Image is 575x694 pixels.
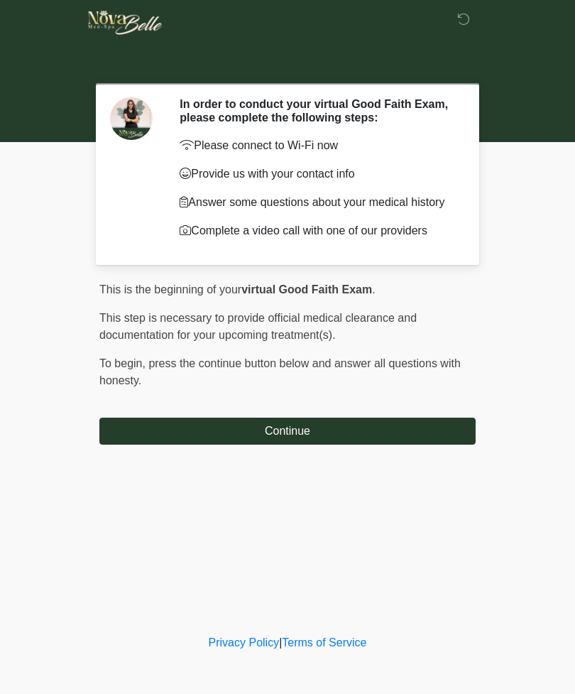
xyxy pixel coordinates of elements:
h1: ‎ ‎ [89,51,486,77]
span: . [372,283,375,296]
span: This step is necessary to provide official medical clearance and documentation for your upcoming ... [99,312,417,341]
img: Novabelle medspa Logo [85,11,165,35]
span: To begin, [99,357,148,369]
strong: virtual Good Faith Exam [241,283,372,296]
span: This is the beginning of your [99,283,241,296]
p: Please connect to Wi-Fi now [180,137,454,154]
button: Continue [99,418,476,445]
a: Terms of Service [282,636,366,649]
p: Provide us with your contact info [180,166,454,183]
a: | [279,636,282,649]
img: Agent Avatar [110,97,153,140]
h2: In order to conduct your virtual Good Faith Exam, please complete the following steps: [180,97,454,124]
p: Complete a video call with one of our providers [180,222,454,239]
span: press the continue button below and answer all questions with honesty. [99,357,461,386]
p: Answer some questions about your medical history [180,194,454,211]
a: Privacy Policy [209,636,280,649]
